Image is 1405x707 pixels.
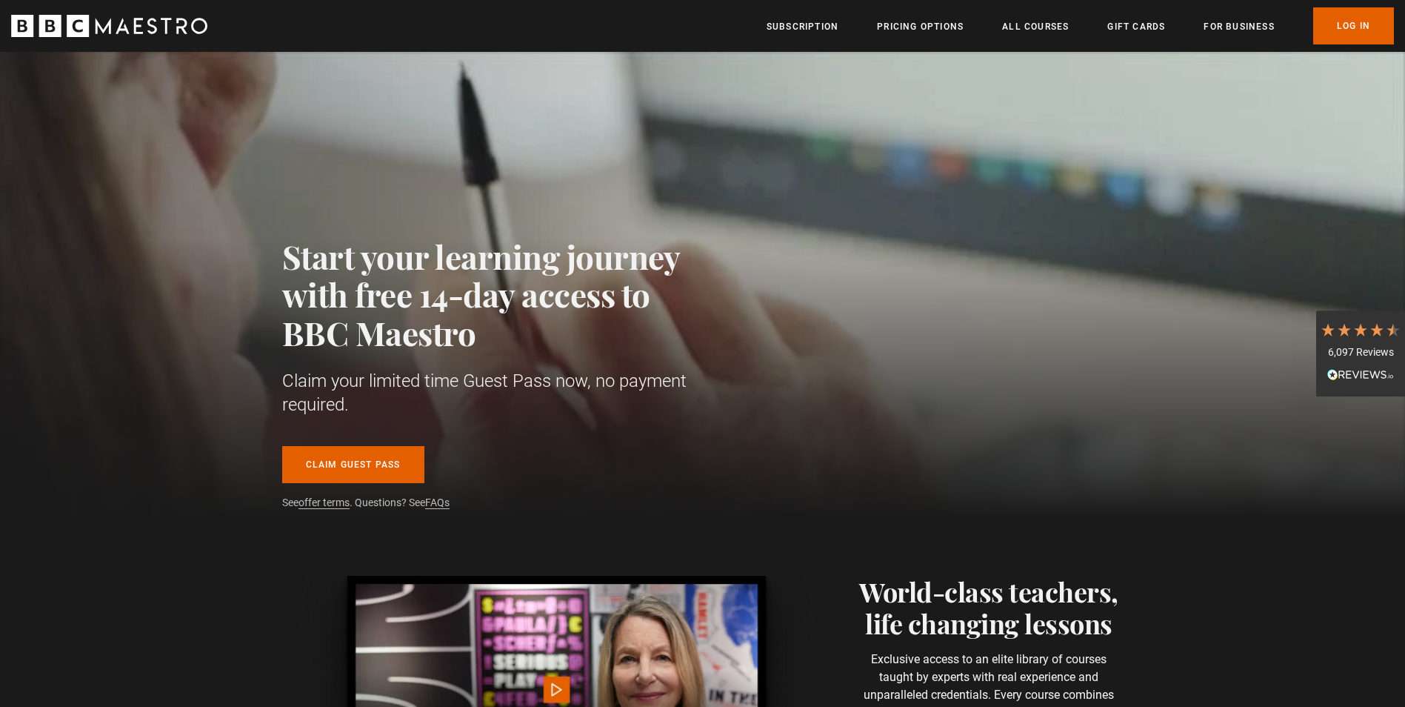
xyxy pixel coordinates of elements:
[282,369,719,416] p: Claim your limited time Guest Pass now, no payment required.
[1320,345,1401,360] div: 6,097 Reviews
[877,19,964,34] a: Pricing Options
[1320,322,1401,338] div: 4.7 Stars
[425,497,450,509] a: FAQs
[282,237,719,351] h1: Start your learning journey with free 14-day access to BBC Maestro
[282,495,719,511] p: See . Questions? See
[1002,19,1069,34] a: All Courses
[855,576,1124,638] h2: World-class teachers, life changing lessons
[282,446,424,483] a: Claim guest pass
[1327,369,1394,379] img: REVIEWS.io
[767,19,838,34] a: Subscription
[298,497,350,509] a: offer terms
[1320,368,1401,385] div: Read All Reviews
[1316,311,1405,396] div: 6,097 ReviewsRead All Reviews
[11,15,207,37] svg: BBC Maestro
[1313,7,1394,44] a: Log In
[1107,19,1165,34] a: Gift Cards
[767,7,1394,44] nav: Primary
[1204,19,1274,34] a: For business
